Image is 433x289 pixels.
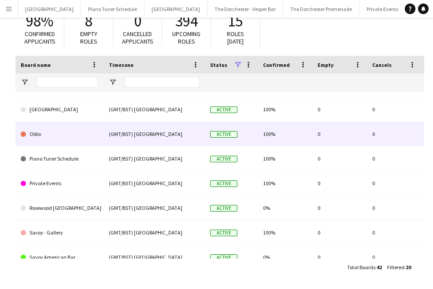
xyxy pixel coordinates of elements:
div: 0 [367,122,422,146]
div: 0 [367,196,422,220]
div: 0 [367,245,422,269]
span: Upcoming roles [172,30,200,45]
div: : [387,259,411,276]
button: Piano Tuner Schedule [81,0,144,18]
span: Filtered [387,264,404,271]
span: Total Boards [347,264,375,271]
div: 0 [312,97,367,121]
div: (GMT/BST) [GEOGRAPHIC_DATA] [104,97,205,121]
div: (GMT/BST) [GEOGRAPHIC_DATA] [104,146,205,171]
div: 0 [367,220,422,245]
span: Cancels [372,62,392,68]
div: (GMT/BST) [GEOGRAPHIC_DATA] [104,171,205,195]
button: Open Filter Menu [21,78,29,86]
span: Active [210,131,237,138]
div: 0 [367,146,422,171]
span: Roles [DATE] [227,30,244,45]
span: Empty roles [80,30,97,45]
div: (GMT/BST) [GEOGRAPHIC_DATA] [104,122,205,146]
input: Board name Filter Input [37,77,98,88]
div: 0% [258,245,312,269]
button: The Dorchester Promenade [283,0,359,18]
a: [GEOGRAPHIC_DATA] [21,97,98,122]
div: (GMT/BST) [GEOGRAPHIC_DATA] [104,220,205,245]
span: 0 [134,11,141,31]
div: : [347,259,382,276]
div: (GMT/BST) [GEOGRAPHIC_DATA] [104,245,205,269]
span: Active [210,156,237,162]
span: 98% [26,11,53,31]
span: Active [210,180,237,187]
span: Empty [318,62,333,68]
div: 0 [367,97,422,121]
span: Status [210,62,227,68]
button: Open Filter Menu [109,78,117,86]
span: 42 [377,264,382,271]
div: 100% [258,146,312,171]
button: The Dorchester - Vesper Bar [207,0,283,18]
div: 100% [258,171,312,195]
div: 100% [258,122,312,146]
span: Board name [21,62,51,68]
div: 100% [258,97,312,121]
span: 20 [406,264,411,271]
div: 0 [312,122,367,146]
a: Savoy American Bar [21,245,98,270]
a: Rosewood [GEOGRAPHIC_DATA] [21,196,98,220]
a: Savoy - Gallery [21,220,98,245]
span: Active [210,230,237,236]
div: 0% [258,196,312,220]
span: 394 [175,11,198,31]
span: Confirmed applicants [24,30,56,45]
a: Piano Tuner Schedule [21,146,98,171]
a: Oblix [21,122,98,146]
div: 100% [258,220,312,245]
input: Timezone Filter Input [125,77,200,88]
div: 0 [312,245,367,269]
span: 15 [228,11,243,31]
div: 0 [312,196,367,220]
span: Confirmed [263,62,290,68]
a: Private Events [21,171,98,196]
span: Timezone [109,62,133,68]
button: Private Events [359,0,406,18]
button: [GEOGRAPHIC_DATA] [144,0,207,18]
button: [GEOGRAPHIC_DATA] [18,0,81,18]
div: (GMT/BST) [GEOGRAPHIC_DATA] [104,196,205,220]
span: Active [210,254,237,261]
div: 0 [367,171,422,195]
span: Active [210,205,237,212]
span: Active [210,106,237,113]
span: Cancelled applicants [122,30,153,45]
div: 0 [312,171,367,195]
div: 0 [312,146,367,171]
div: 0 [312,220,367,245]
span: 8 [85,11,93,31]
